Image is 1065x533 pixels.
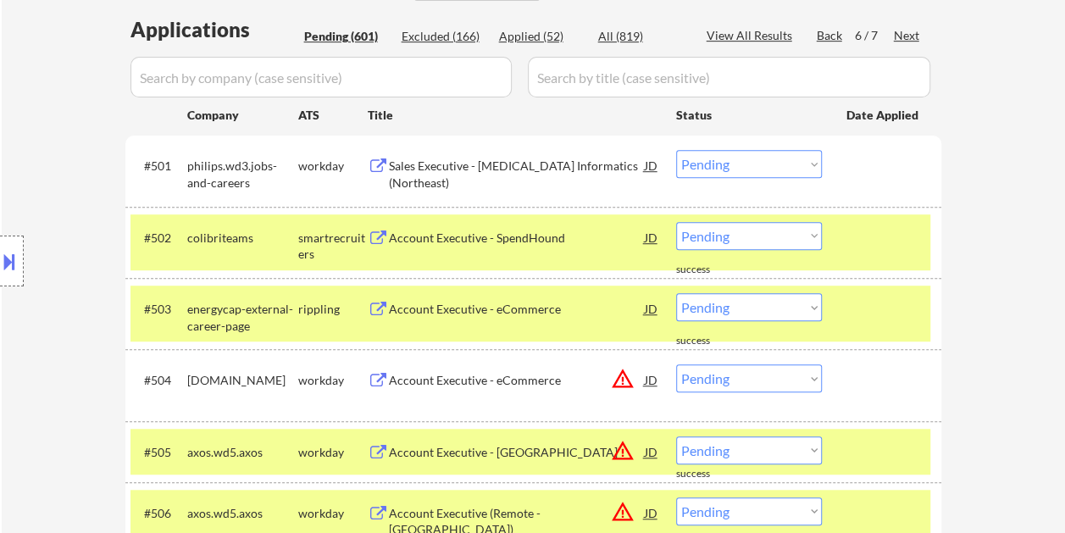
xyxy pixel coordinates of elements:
div: Status [676,99,822,130]
div: rippling [298,301,368,318]
div: Back [817,27,844,44]
div: success [676,334,744,348]
div: View All Results [707,27,797,44]
div: success [676,263,744,277]
div: #505 [144,444,174,461]
div: smartrecruiters [298,230,368,263]
div: Pending (601) [304,28,389,45]
div: Sales Executive - [MEDICAL_DATA] Informatics (Northeast) [389,158,645,191]
div: JD [643,293,660,324]
div: ATS [298,107,368,124]
div: Account Executive - SpendHound [389,230,645,247]
button: warning_amber [611,500,635,524]
div: Excluded (166) [402,28,486,45]
div: Applied (52) [499,28,584,45]
div: JD [643,222,660,253]
div: success [676,467,744,481]
div: Account Executive - eCommerce [389,301,645,318]
div: #506 [144,505,174,522]
div: workday [298,505,368,522]
input: Search by title (case sensitive) [528,57,930,97]
div: workday [298,372,368,389]
div: 6 / 7 [855,27,894,44]
div: Account Executive - eCommerce [389,372,645,389]
button: warning_amber [611,367,635,391]
div: workday [298,444,368,461]
div: Account Executive - [GEOGRAPHIC_DATA] [389,444,645,461]
div: JD [643,364,660,395]
div: workday [298,158,368,175]
div: JD [643,436,660,467]
div: All (819) [598,28,683,45]
div: JD [643,497,660,528]
input: Search by company (case sensitive) [130,57,512,97]
div: axos.wd5.axos [187,505,298,522]
div: Applications [130,19,298,40]
div: Next [894,27,921,44]
div: Date Applied [846,107,921,124]
div: JD [643,150,660,180]
div: axos.wd5.axos [187,444,298,461]
button: warning_amber [611,439,635,463]
div: Title [368,107,660,124]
